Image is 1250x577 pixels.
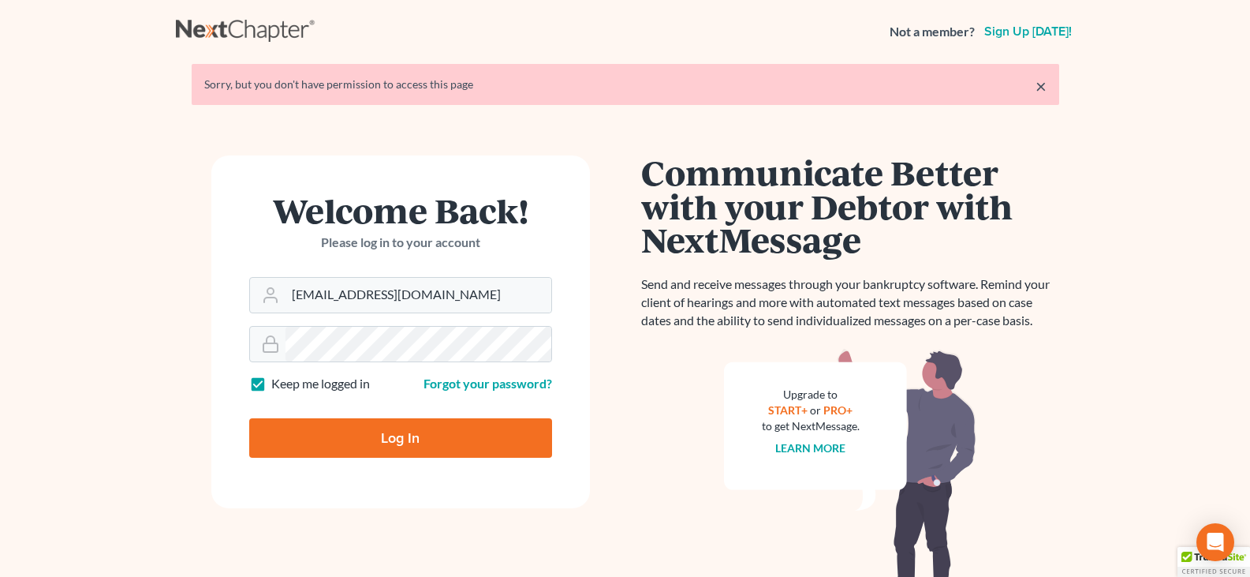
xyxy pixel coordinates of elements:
input: Email Address [285,278,551,313]
div: to get NextMessage. [762,418,860,434]
div: Upgrade to [762,387,860,403]
strong: Not a member? [890,23,975,41]
div: Open Intercom Messenger [1196,523,1234,561]
div: TrustedSite Certified [1177,547,1250,577]
p: Send and receive messages through your bankruptcy software. Remind your client of hearings and mo... [641,275,1059,330]
a: PRO+ [823,403,853,417]
p: Please log in to your account [249,234,552,252]
div: Sorry, but you don't have permission to access this page [204,77,1047,92]
h1: Communicate Better with your Debtor with NextMessage [641,155,1059,257]
input: Log In [249,418,552,458]
a: Forgot your password? [424,376,552,391]
span: or [810,403,821,417]
a: × [1035,77,1047,96]
label: Keep me logged in [271,375,370,393]
a: Learn more [775,441,845,455]
a: Sign up [DATE]! [981,25,1075,38]
a: START+ [768,403,808,417]
h1: Welcome Back! [249,193,552,227]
